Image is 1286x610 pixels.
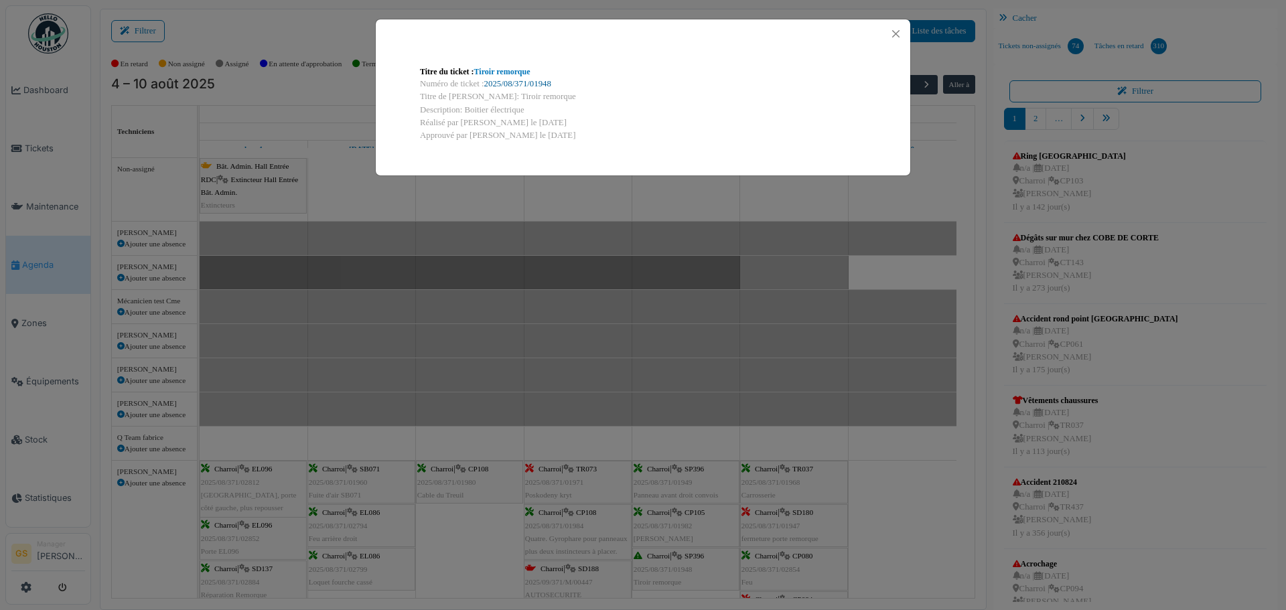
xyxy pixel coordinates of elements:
div: Numéro de ticket : [420,78,866,90]
a: Tiroir remorque [474,67,530,76]
div: Approuvé par [PERSON_NAME] le [DATE] [420,129,866,142]
button: Close [887,25,905,43]
div: Description: Boitier électrique [420,104,866,117]
div: Titre du ticket : [420,66,866,78]
a: 2025/08/371/01948 [484,79,551,88]
div: Titre de [PERSON_NAME]: Tiroir remorque [420,90,866,103]
div: Réalisé par [PERSON_NAME] le [DATE] [420,117,866,129]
